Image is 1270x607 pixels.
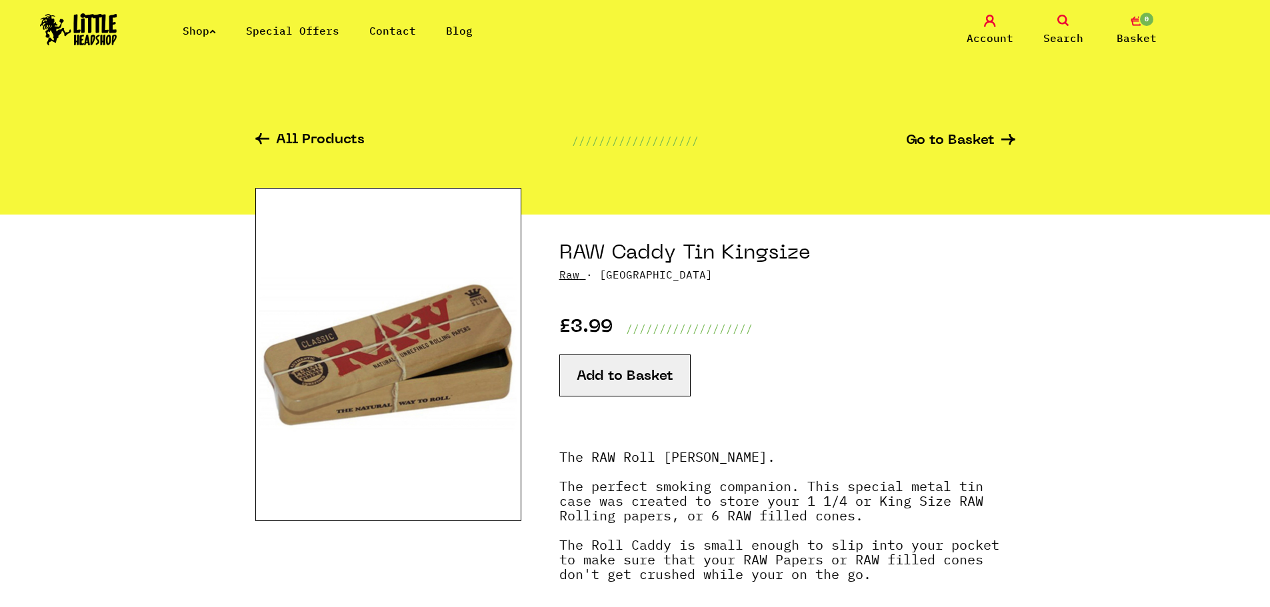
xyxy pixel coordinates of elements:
[559,448,999,583] strong: The RAW Roll [PERSON_NAME]. The perfect smoking companion. This special metal tin case was create...
[1030,15,1097,46] a: Search
[559,320,613,336] p: £3.99
[559,354,691,396] button: Add to Basket
[572,133,699,149] p: ///////////////////
[1103,15,1170,46] a: 0 Basket
[1043,30,1083,46] span: Search
[369,24,416,37] a: Contact
[906,134,1015,148] a: Go to Basket
[559,241,1015,267] h1: RAW Caddy Tin Kingsize
[559,267,1015,283] p: · [GEOGRAPHIC_DATA]
[255,188,521,521] img: RAW Caddy Tin Kingsize
[255,133,365,149] a: All Products
[1117,30,1157,46] span: Basket
[1139,11,1155,27] span: 0
[626,320,753,336] p: ///////////////////
[183,24,216,37] a: Shop
[40,13,117,45] img: Little Head Shop Logo
[967,30,1013,46] span: Account
[559,268,579,281] a: Raw
[246,24,339,37] a: Special Offers
[446,24,473,37] a: Blog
